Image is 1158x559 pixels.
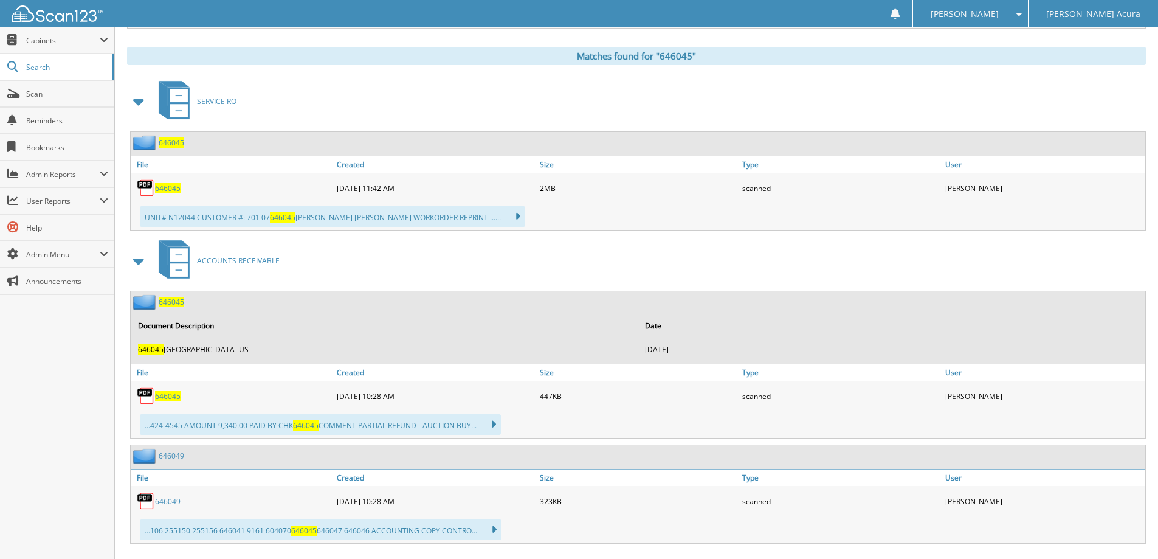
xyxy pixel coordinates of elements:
[334,489,537,513] div: [DATE] 10:28 AM
[26,116,108,126] span: Reminders
[639,339,1145,359] td: [DATE]
[26,223,108,233] span: Help
[26,89,108,99] span: Scan
[159,297,184,307] a: 646045
[26,35,100,46] span: Cabinets
[942,156,1145,173] a: User
[293,420,319,431] span: 646045
[26,276,108,286] span: Announcements
[270,212,295,223] span: 646045
[334,470,537,486] a: Created
[159,451,184,461] a: 646049
[739,156,942,173] a: Type
[133,294,159,310] img: folder2.png
[739,384,942,408] div: scanned
[137,179,155,197] img: PDF.png
[26,196,100,206] span: User Reports
[739,470,942,486] a: Type
[127,47,1146,65] div: Matches found for "646045"
[133,135,159,150] img: folder2.png
[137,492,155,510] img: PDF.png
[197,96,236,106] span: SERVICE RO
[155,391,181,401] a: 646045
[942,470,1145,486] a: User
[537,489,740,513] div: 323KB
[140,414,501,435] div: ...424-4545 AMOUNT 9,340.00 PAID BY CHK COMMENT PARTIAL REFUND - AUCTION BUY...
[334,384,537,408] div: [DATE] 10:28 AM
[739,489,942,513] div: scanned
[197,255,280,266] span: ACCOUNTS RECEIVABLE
[133,448,159,464] img: folder2.png
[942,364,1145,381] a: User
[537,156,740,173] a: Size
[155,496,181,507] a: 646049
[537,470,740,486] a: Size
[151,77,236,125] a: SERVICE RO
[291,526,317,536] span: 646045
[138,344,164,355] span: 646045
[739,176,942,200] div: scanned
[159,137,184,148] a: 646045
[140,206,525,227] div: UNIT# N12044 CUSTOMER #: 701 07 [PERSON_NAME] [PERSON_NAME] WORKORDER REPRINT ......
[639,313,1145,338] th: Date
[334,364,537,381] a: Created
[26,169,100,179] span: Admin Reports
[140,519,501,540] div: ...106 255150 255156 646041 9161 604070 646047 646046 ACCOUNTING COPY CONTRO...
[1097,501,1158,559] iframe: Chat Widget
[942,384,1145,408] div: [PERSON_NAME]
[131,156,334,173] a: File
[132,313,638,338] th: Document Description
[155,183,181,193] a: 646045
[151,237,280,285] a: ACCOUNTS RECEIVABLE
[137,387,155,405] img: PDF.png
[131,364,334,381] a: File
[26,249,100,260] span: Admin Menu
[131,470,334,486] a: File
[334,156,537,173] a: Created
[537,384,740,408] div: 447KB
[942,176,1145,200] div: [PERSON_NAME]
[132,339,638,359] td: [GEOGRAPHIC_DATA] US
[537,364,740,381] a: Size
[942,489,1145,513] div: [PERSON_NAME]
[26,62,106,72] span: Search
[12,5,103,22] img: scan123-logo-white.svg
[931,10,999,18] span: [PERSON_NAME]
[739,364,942,381] a: Type
[26,142,108,153] span: Bookmarks
[537,176,740,200] div: 2MB
[334,176,537,200] div: [DATE] 11:42 AM
[1046,10,1140,18] span: [PERSON_NAME] Acura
